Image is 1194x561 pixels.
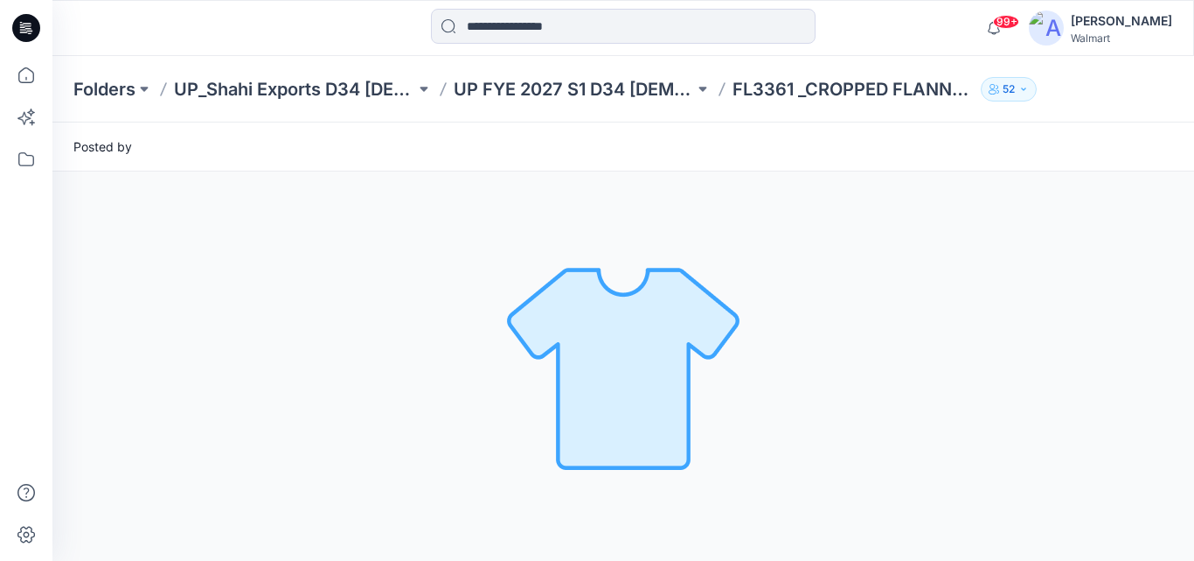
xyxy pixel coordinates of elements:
[732,77,974,102] p: FL3361 _CROPPED FLANNEL SHIRT
[981,77,1037,102] button: 52
[1071,11,1172,32] div: [PERSON_NAME]
[454,77,695,102] a: UP FYE 2027 S1 D34 [DEMOGRAPHIC_DATA] Woven Tops
[174,77,415,102] a: UP_Shahi Exports D34 [DEMOGRAPHIC_DATA] Tops
[73,77,135,102] a: Folders
[73,137,132,156] span: Posted by
[1071,32,1172,45] div: Walmart
[1003,80,1015,99] p: 52
[1029,11,1064,46] img: avatar
[993,15,1019,29] span: 99+
[501,244,746,489] img: No Outline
